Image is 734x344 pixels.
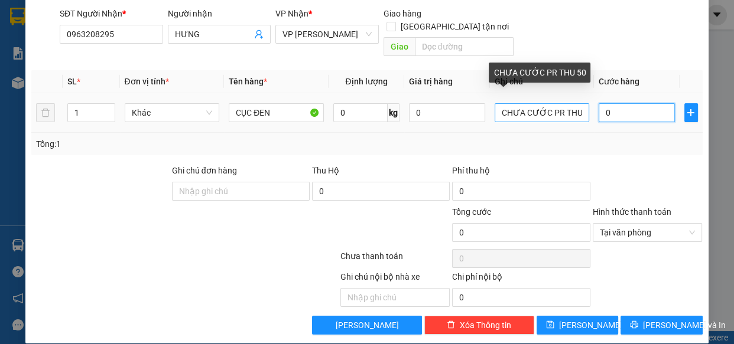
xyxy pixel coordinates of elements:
[282,25,372,43] span: VP Phan Rang
[113,10,208,38] div: VP [PERSON_NAME]
[388,103,400,122] span: kg
[345,77,387,86] span: Định lượng
[593,207,671,217] label: Hình thức thanh toán
[113,53,208,69] div: 0397775245
[229,77,267,86] span: Tên hàng
[396,20,514,33] span: [GEOGRAPHIC_DATA] tận nơi
[312,166,339,175] span: Thu Hộ
[10,37,105,51] div: SANG
[424,316,534,335] button: deleteXóa Thông tin
[452,270,590,288] div: Chi phí nội bộ
[172,166,237,175] label: Ghi chú đơn hàng
[447,320,455,330] span: delete
[537,316,618,335] button: save[PERSON_NAME]
[9,76,106,90] div: 30.000
[10,51,105,67] div: 0902323549
[10,10,105,37] div: [PERSON_NAME]
[452,207,491,217] span: Tổng cước
[339,250,452,270] div: Chưa thanh toán
[630,320,638,330] span: printer
[340,270,450,288] div: Ghi chú nội bộ nhà xe
[600,224,696,241] span: Tại văn phòng
[60,7,163,20] div: SĐT Người Nhận
[312,316,422,335] button: [PERSON_NAME]
[275,9,308,18] span: VP Nhận
[10,10,28,22] span: Gửi:
[452,164,590,182] div: Phí thu hộ
[489,63,590,83] div: CHƯA CƯỚC PR THU 50
[229,103,324,122] input: VD: Bàn, Ghế
[409,103,485,122] input: 0
[113,38,208,53] div: HÙNG
[67,77,77,86] span: SL
[460,319,511,332] span: Xóa Thông tin
[409,77,453,86] span: Giá trị hàng
[546,320,554,330] span: save
[336,319,399,332] span: [PERSON_NAME]
[599,77,639,86] span: Cước hàng
[559,319,622,332] span: [PERSON_NAME]
[168,7,271,20] div: Người nhận
[685,108,697,117] span: plus
[643,319,726,332] span: [PERSON_NAME] và In
[340,288,450,307] input: Nhập ghi chú
[125,77,169,86] span: Đơn vị tính
[384,9,421,18] span: Giao hàng
[384,37,415,56] span: Giao
[132,104,213,122] span: Khác
[621,316,702,335] button: printer[PERSON_NAME] và In
[36,137,284,150] div: Tổng: 1
[415,37,514,56] input: Dọc đường
[495,103,590,122] input: Ghi Chú
[113,11,141,24] span: Nhận:
[684,103,698,122] button: plus
[36,103,55,122] button: delete
[9,77,27,90] span: CR :
[172,182,310,201] input: Ghi chú đơn hàng
[254,30,264,39] span: user-add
